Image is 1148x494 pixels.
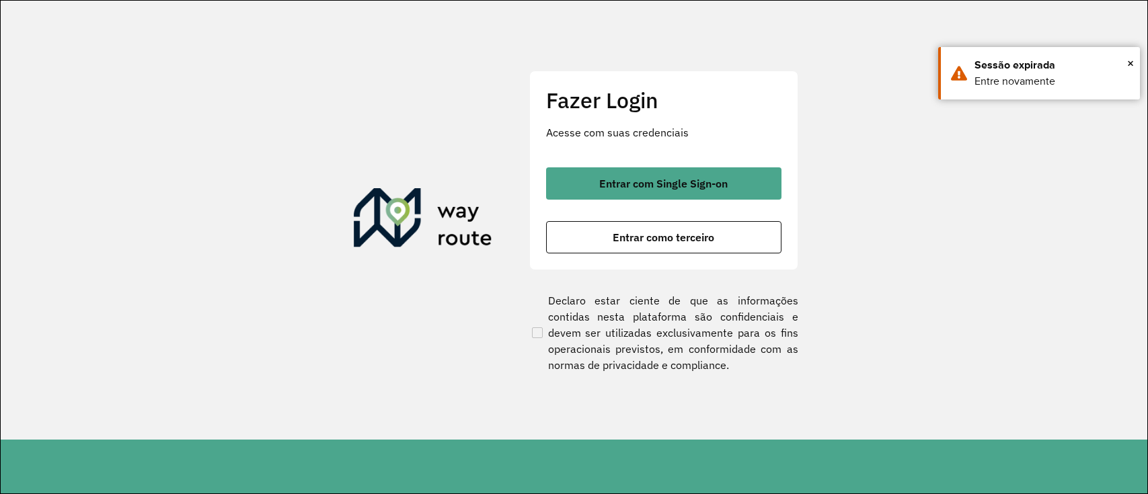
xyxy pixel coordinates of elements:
[1127,53,1134,73] span: ×
[546,87,781,113] h2: Fazer Login
[546,124,781,140] p: Acesse com suas credenciais
[354,188,492,253] img: Roteirizador AmbevTech
[613,232,714,243] span: Entrar como terceiro
[546,221,781,253] button: button
[974,73,1130,89] div: Entre novamente
[546,167,781,200] button: button
[529,292,798,373] label: Declaro estar ciente de que as informações contidas nesta plataforma são confidenciais e devem se...
[1127,53,1134,73] button: Close
[974,57,1130,73] div: Sessão expirada
[599,178,728,189] span: Entrar com Single Sign-on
